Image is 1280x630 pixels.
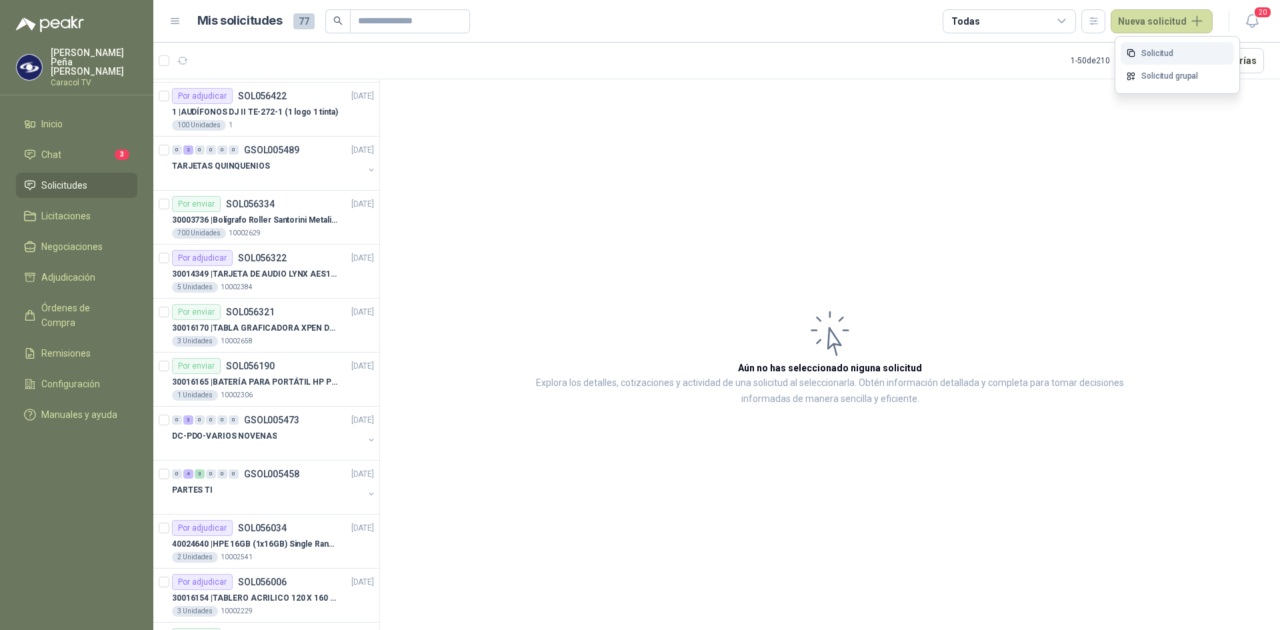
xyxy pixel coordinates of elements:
p: [DATE] [351,252,374,265]
span: Solicitudes [41,178,87,193]
span: search [333,16,343,25]
div: Por enviar [172,196,221,212]
p: [DATE] [351,306,374,319]
span: Licitaciones [41,209,91,223]
a: Licitaciones [16,203,137,229]
div: 700 Unidades [172,228,226,239]
div: 0 [229,145,239,155]
div: Por adjudicar [172,520,233,536]
span: Manuales y ayuda [41,407,117,422]
a: Por adjudicarSOL056006[DATE] 30016154 |TABLERO ACRILICO 120 X 160 CON RUEDAS3 Unidades10002229 [153,569,379,623]
div: 100 Unidades [172,120,226,131]
div: Todas [951,14,979,29]
div: 0 [217,469,227,479]
a: Manuales y ayuda [16,402,137,427]
span: 20 [1253,6,1272,19]
div: Por adjudicar [172,574,233,590]
p: DC-PDO-VARIOS NOVENAS [172,430,277,443]
h1: Mis solicitudes [197,11,283,31]
p: [DATE] [351,198,374,211]
p: [DATE] [351,576,374,589]
p: 10002629 [229,228,261,239]
p: 1 | AUDÍFONOS DJ II TE-272-1 (1 logo 1 tinta) [172,106,338,119]
a: Por adjudicarSOL056322[DATE] 30014349 |TARJETA DE AUDIO LYNX AES16E AES/EBU PCI5 Unidades10002384 [153,245,379,299]
a: Por enviarSOL056321[DATE] 30016170 |TABLA GRAFICADORA XPEN DECO MINI 73 Unidades10002658 [153,299,379,353]
a: Negociaciones [16,234,137,259]
div: 3 Unidades [172,606,218,617]
span: Inicio [41,117,63,131]
div: 0 [217,145,227,155]
a: Por enviarSOL056190[DATE] 30016165 |BATERÍA PARA PORTÁTIL HP PROBOOK 430 G81 Unidades10002306 [153,353,379,407]
span: 3 [115,149,129,160]
p: [DATE] [351,468,374,481]
a: Configuración [16,371,137,397]
p: SOL056334 [226,199,275,209]
div: 0 [206,145,216,155]
span: Órdenes de Compra [41,301,125,330]
div: 0 [172,415,182,425]
p: [DATE] [351,522,374,535]
span: 77 [293,13,315,29]
a: 0 4 3 0 0 0 GSOL005458[DATE] PARTES TI [172,466,377,509]
div: 3 [183,415,193,425]
p: 10002658 [221,336,253,347]
div: 0 [206,469,216,479]
p: 30003736 | Bolígrafo Roller Santorini Metalizado COLOR MORADO 1logo [172,214,338,227]
p: Explora los detalles, cotizaciones y actividad de una solicitud al seleccionarla. Obtén informaci... [513,375,1147,407]
div: 1 Unidades [172,390,218,401]
span: Negociaciones [41,239,103,254]
p: PARTES TI [172,484,213,497]
div: Por enviar [172,358,221,374]
p: 30016170 | TABLA GRAFICADORA XPEN DECO MINI 7 [172,322,338,335]
a: Chat3 [16,142,137,167]
div: Por adjudicar [172,250,233,266]
div: 0 [229,469,239,479]
div: 5 Unidades [172,282,218,293]
div: 2 Unidades [172,552,218,563]
a: Órdenes de Compra [16,295,137,335]
a: Inicio [16,111,137,137]
p: SOL056034 [238,523,287,533]
a: Remisiones [16,341,137,366]
div: 0 [172,469,182,479]
a: Por adjudicarSOL056422[DATE] 1 |AUDÍFONOS DJ II TE-272-1 (1 logo 1 tinta)100 Unidades1 [153,83,379,137]
div: Por enviar [172,304,221,320]
button: 20 [1240,9,1264,33]
div: 3 Unidades [172,336,218,347]
a: Solicitud grupal [1121,65,1234,88]
button: Nueva solicitud [1111,9,1213,33]
a: 0 2 0 0 0 0 GSOL005489[DATE] TARJETAS QUINQUENIOS [172,142,377,185]
p: SOL056190 [226,361,275,371]
p: GSOL005473 [244,415,299,425]
a: 0 3 0 0 0 0 GSOL005473[DATE] DC-PDO-VARIOS NOVENAS [172,412,377,455]
p: 1 [229,120,233,131]
p: SOL056422 [238,91,287,101]
div: 0 [217,415,227,425]
p: GSOL005458 [244,469,299,479]
div: 1 - 50 de 210 [1071,50,1153,71]
p: 30016154 | TABLERO ACRILICO 120 X 160 CON RUEDAS [172,592,338,605]
p: TARJETAS QUINQUENIOS [172,160,270,173]
p: [PERSON_NAME] Peña [PERSON_NAME] [51,48,137,76]
p: [DATE] [351,144,374,157]
a: Solicitudes [16,173,137,198]
span: Configuración [41,377,100,391]
div: 3 [195,469,205,479]
p: 10002541 [221,552,253,563]
div: 0 [195,415,205,425]
p: 40024640 | HPE 16GB (1x16GB) Single Rank x4 DDR4-2400 [172,538,338,551]
span: Adjudicación [41,270,95,285]
p: 30016165 | BATERÍA PARA PORTÁTIL HP PROBOOK 430 G8 [172,376,338,389]
a: Por enviarSOL056334[DATE] 30003736 |Bolígrafo Roller Santorini Metalizado COLOR MORADO 1logo700 U... [153,191,379,245]
div: 0 [206,415,216,425]
img: Company Logo [17,55,42,80]
div: 4 [183,469,193,479]
div: 0 [172,145,182,155]
h3: Aún no has seleccionado niguna solicitud [738,361,922,375]
div: Por adjudicar [172,88,233,104]
p: SOL056321 [226,307,275,317]
p: Caracol TV [51,79,137,87]
a: Por adjudicarSOL056034[DATE] 40024640 |HPE 16GB (1x16GB) Single Rank x4 DDR4-24002 Unidades10002541 [153,515,379,569]
span: Chat [41,147,61,162]
p: 30014349 | TARJETA DE AUDIO LYNX AES16E AES/EBU PCI [172,268,338,281]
